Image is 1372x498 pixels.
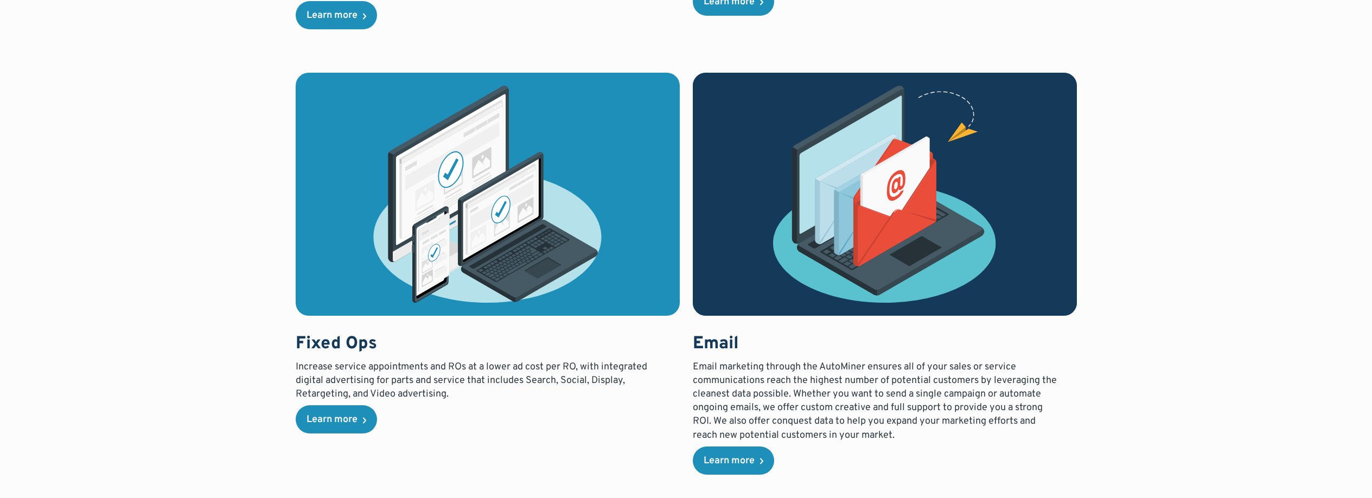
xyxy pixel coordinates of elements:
[307,11,358,21] div: Learn more
[704,456,755,466] div: Learn more
[693,360,1058,442] p: Email marketing through the AutoMiner ensures all of your sales or service communications reach t...
[307,415,358,425] div: Learn more
[693,446,774,475] a: Learn more
[296,405,377,433] a: Learn more
[296,360,661,401] p: Increase service appointments and ROs at a lower ad cost per RO, with integrated digital advertis...
[296,1,377,29] a: Learn more
[693,333,1058,356] h3: Email
[296,333,661,356] h3: Fixed Ops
